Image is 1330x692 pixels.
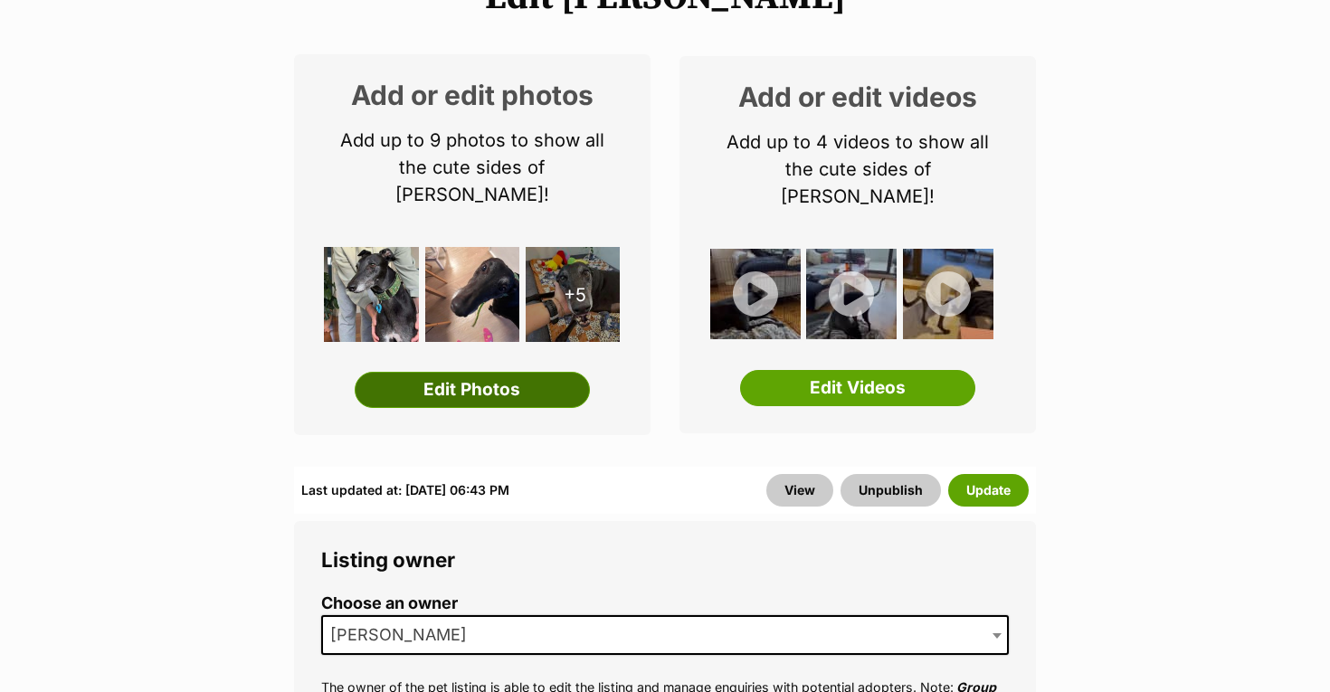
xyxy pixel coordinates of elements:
button: Update [948,474,1029,507]
img: aafvgkwl3xdwfsb4vqg2.jpg [710,249,801,339]
div: Last updated at: [DATE] 06:43 PM [301,474,509,507]
span: Jen Hollander [323,622,485,648]
span: Jen Hollander [321,615,1009,655]
label: Choose an owner [321,594,1009,613]
span: Listing owner [321,547,455,572]
button: Unpublish [841,474,941,507]
p: Add up to 4 videos to show all the cute sides of [PERSON_NAME]! [707,128,1009,210]
h2: Add or edit videos [707,83,1009,110]
img: xwksg8enhaavx2wrq5mq.jpg [806,249,897,339]
img: kwwm2hklxio6lw2vrssn.jpg [903,249,993,339]
a: View [766,474,833,507]
a: Edit Photos [355,372,590,408]
h2: Add or edit photos [321,81,623,109]
a: Edit Videos [740,370,975,406]
div: +5 [526,247,621,342]
p: Add up to 9 photos to show all the cute sides of [PERSON_NAME]! [321,127,623,208]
